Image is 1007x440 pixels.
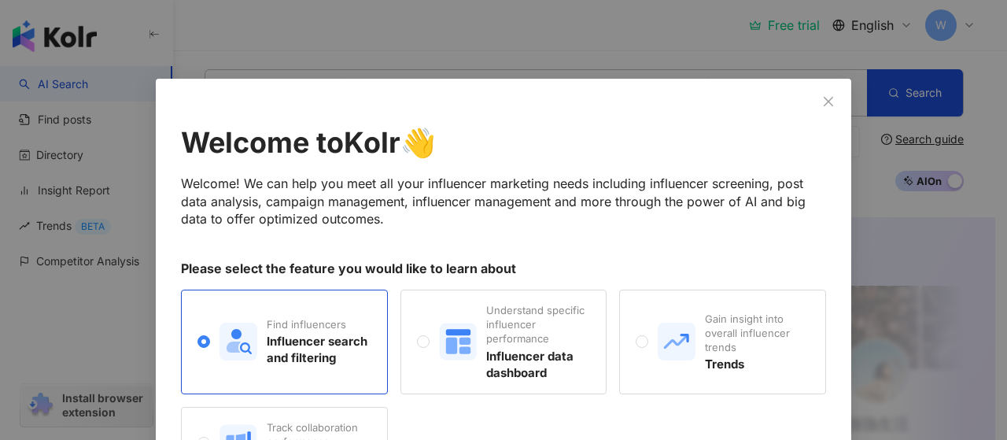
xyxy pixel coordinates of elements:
[705,312,809,355] div: Gain insight into overall influencer trends
[705,356,809,372] div: Trends
[181,123,826,162] div: Welcome to Kolr 👋
[267,333,371,366] div: Influencer search and filtering
[813,86,844,117] button: Close
[181,175,826,227] div: Welcome! We can help you meet all your influencer marketing needs including influencer screening,...
[486,303,590,346] div: Understand specific influencer performance
[267,317,371,331] div: Find influencers
[486,348,590,381] div: Influencer data dashboard
[181,260,826,277] div: Please select the feature you would like to learn about
[822,95,835,108] span: close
